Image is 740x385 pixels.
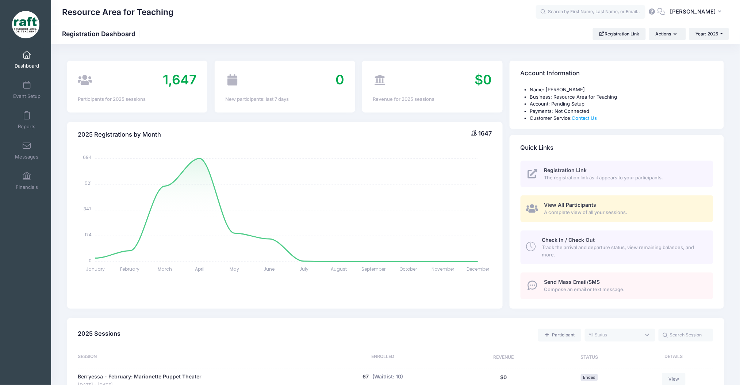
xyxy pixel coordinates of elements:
[84,206,92,212] tspan: 347
[9,77,44,103] a: Event Setup
[9,138,44,163] a: Messages
[670,8,716,16] span: [PERSON_NAME]
[521,272,713,299] a: Send Mass Email/SMS Compose an email or text message.
[399,266,417,272] tspan: October
[544,167,587,173] span: Registration Link
[530,108,713,115] li: Payments: Not Connected
[78,96,197,103] div: Participants for 2025 sessions
[307,353,459,362] div: Enrolled
[9,168,44,194] a: Financials
[475,72,492,88] span: $0
[479,130,492,137] span: 1647
[78,373,202,381] a: Berryessa - February: Marionette Puppet Theater
[544,202,597,208] span: View All Participants
[530,115,713,122] li: Customer Service:
[544,174,705,182] span: The registration link as it appears to your participants.
[85,232,92,238] tspan: 174
[665,4,729,20] button: [PERSON_NAME]
[78,124,161,145] h4: 2025 Registrations by Month
[15,154,38,160] span: Messages
[536,5,645,19] input: Search by First Name, Last Name, or Email...
[538,329,581,341] a: Add a new manual registration
[83,154,92,160] tspan: 694
[158,266,172,272] tspan: March
[12,11,39,38] img: Resource Area for Teaching
[581,374,598,381] span: Ended
[18,123,35,130] span: Reports
[195,266,204,272] tspan: April
[299,266,308,272] tspan: July
[85,180,92,186] tspan: 521
[521,195,713,222] a: View All Participants A complete view of all your sessions.
[9,47,44,72] a: Dashboard
[225,96,344,103] div: New participants: last 7 days
[530,94,713,101] li: Business: Resource Area for Teaching
[689,28,729,40] button: Year: 2025
[530,100,713,108] li: Account: Pending Setup
[78,330,120,337] span: 2025 Sessions
[89,258,92,264] tspan: 0
[373,96,492,103] div: Revenue for 2025 sessions
[9,107,44,133] a: Reports
[548,353,630,362] div: Status
[78,353,307,362] div: Session
[544,209,705,216] span: A complete view of all your sessions.
[331,266,347,272] tspan: August
[13,93,41,99] span: Event Setup
[544,279,600,285] span: Send Mass Email/SMS
[432,266,455,272] tspan: November
[572,115,597,121] a: Contact Us
[372,373,403,381] button: (Waitlist: 10)
[542,244,705,258] span: Track the arrival and departure status, view remaining balances, and more.
[521,161,713,187] a: Registration Link The registration link as it appears to your participants.
[631,353,713,362] div: Details
[467,266,490,272] tspan: December
[542,237,595,243] span: Check In / Check Out
[230,266,239,272] tspan: May
[459,353,548,362] div: Revenue
[15,63,39,69] span: Dashboard
[589,332,641,338] textarea: Search
[544,286,705,293] span: Compose an email or text message.
[696,31,718,37] span: Year: 2025
[62,4,173,20] h1: Resource Area for Teaching
[120,266,139,272] tspan: February
[521,137,554,158] h4: Quick Links
[649,28,686,40] button: Actions
[363,373,369,381] button: 67
[530,86,713,94] li: Name: [PERSON_NAME]
[16,184,38,190] span: Financials
[521,63,580,84] h4: Account Information
[593,28,646,40] a: Registration Link
[521,230,713,264] a: Check In / Check Out Track the arrival and departure status, view remaining balances, and more.
[86,266,105,272] tspan: January
[62,30,142,38] h1: Registration Dashboard
[361,266,386,272] tspan: September
[659,329,713,341] input: Search Session
[264,266,275,272] tspan: June
[336,72,344,88] span: 0
[163,72,197,88] span: 1,647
